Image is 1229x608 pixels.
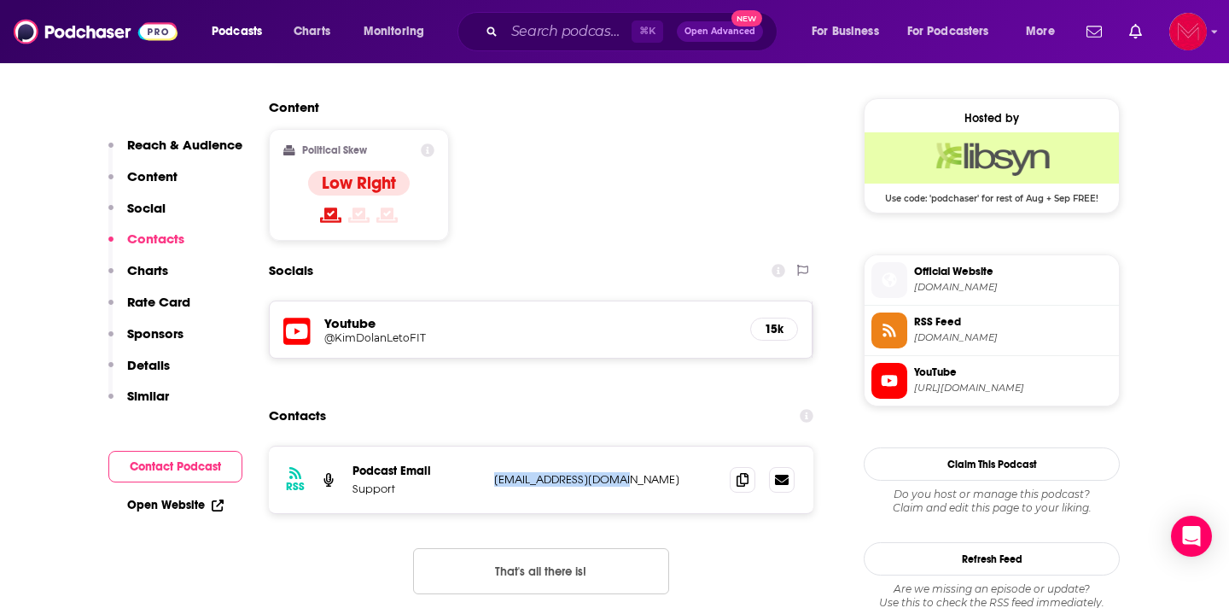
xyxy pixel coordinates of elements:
p: Charts [127,262,168,278]
h2: Political Skew [302,144,367,156]
span: Open Advanced [684,27,755,36]
span: New [731,10,762,26]
button: Claim This Podcast [864,447,1120,481]
button: Details [108,357,170,389]
p: Support [352,482,481,496]
button: Nothing here. [413,548,669,594]
div: Claim and edit this page to your liking. [864,488,1120,515]
p: Sponsors [127,325,183,342]
span: Monitoring [364,20,424,44]
p: Reach & Audience [127,137,242,153]
a: YouTube[URL][DOMAIN_NAME] [871,363,1112,399]
span: YouTube [914,365,1112,380]
h2: Contacts [269,400,326,432]
img: Podchaser - Follow, Share and Rate Podcasts [14,15,178,48]
input: Search podcasts, credits, & more... [504,18,632,45]
h2: Content [269,99,800,115]
a: @KimDolanLetoFIT [324,331,737,344]
a: Charts [282,18,341,45]
img: User Profile [1169,13,1207,50]
button: Show profile menu [1169,13,1207,50]
p: Similar [127,388,169,404]
p: Contacts [127,231,184,247]
a: RSS Feed[DOMAIN_NAME] [871,313,1112,348]
span: Logged in as Pamelamcclure [1169,13,1207,50]
span: Use code: 'podchaser' for rest of Aug + Sep FREE! [865,184,1119,204]
span: Podcasts [212,20,262,44]
h3: RSS [286,480,305,494]
p: Podcast Email [352,464,481,478]
span: More [1026,20,1055,44]
button: open menu [352,18,446,45]
p: Details [127,357,170,373]
img: Libsyn Deal: Use code: 'podchaser' for rest of Aug + Sep FREE! [865,132,1119,184]
span: ⌘ K [632,20,663,43]
button: open menu [800,18,900,45]
button: Similar [108,388,169,419]
span: For Business [812,20,879,44]
span: feeds.libsyn.com [914,331,1112,344]
p: Social [127,200,166,216]
h5: Youtube [324,315,737,331]
div: Search podcasts, credits, & more... [474,12,794,51]
span: For Podcasters [907,20,989,44]
button: Contacts [108,231,184,262]
p: Rate Card [127,294,190,310]
button: Charts [108,262,168,294]
h5: 15k [765,322,783,336]
p: [EMAIL_ADDRESS][DOMAIN_NAME] [494,472,716,487]
a: Show notifications dropdown [1122,17,1149,46]
button: Reach & Audience [108,137,242,168]
div: Open Intercom Messenger [1171,516,1212,557]
h4: Low Right [322,172,396,194]
button: open menu [896,18,1014,45]
button: Sponsors [108,325,183,357]
p: Content [127,168,178,184]
button: Refresh Feed [864,542,1120,576]
button: open menu [200,18,284,45]
span: https://www.youtube.com/@KimDolanLetoFIT [914,382,1112,395]
button: Content [108,168,178,200]
div: Hosted by [865,111,1119,126]
span: kimdolanleto.com [914,281,1112,294]
a: Official Website[DOMAIN_NAME] [871,262,1112,298]
button: Rate Card [108,294,190,325]
button: open menu [1014,18,1076,45]
span: Official Website [914,264,1112,279]
span: RSS Feed [914,314,1112,330]
h2: Socials [269,254,313,287]
span: Charts [294,20,330,44]
button: Contact Podcast [108,451,242,482]
h5: @KimDolanLetoFIT [324,331,597,344]
a: Open Website [127,498,224,512]
button: Open AdvancedNew [677,21,763,42]
button: Social [108,200,166,231]
a: Libsyn Deal: Use code: 'podchaser' for rest of Aug + Sep FREE! [865,132,1119,202]
a: Show notifications dropdown [1080,17,1109,46]
span: Do you host or manage this podcast? [864,488,1120,501]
